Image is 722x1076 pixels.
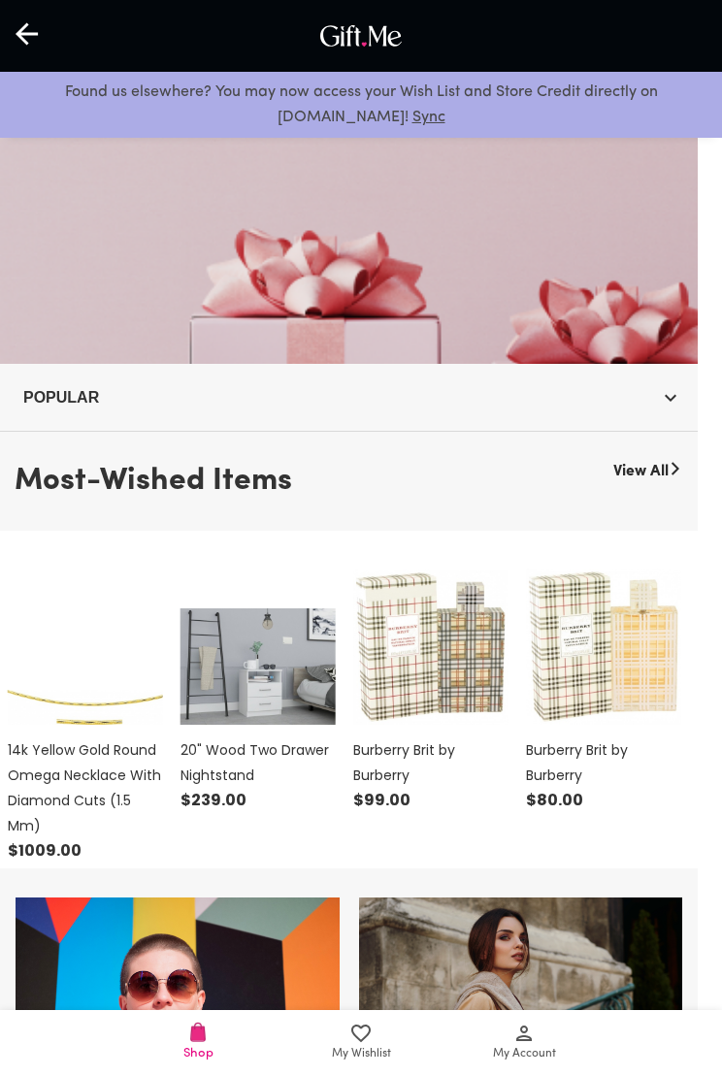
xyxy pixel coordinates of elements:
img: GiftMe Logo [315,20,407,51]
a: My Account [443,1010,606,1076]
p: $80.00 [526,788,683,813]
p: $99.00 [353,788,510,813]
p: Burberry Brit by Burberry [526,737,683,788]
a: View All [613,451,669,485]
a: 20" Wood Two Drawer Nightstand20" Wood Two Drawer Nightstand$239.00 [180,531,338,813]
button: Popular [16,379,682,415]
p: Found us elsewhere? You may now access your Wish List and Store Credit directly on [DOMAIN_NAME]! [16,80,706,130]
a: Shop [116,1010,279,1076]
h3: Most-Wished Items [15,455,292,507]
img: 20" Wood Two Drawer Nightstand [180,531,336,725]
a: Burberry Brit by BurberryBurberry Brit by Burberry$99.00 [353,531,510,813]
div: Burberry Brit by BurberryBurberry Brit by Burberry$99.00 [345,531,518,818]
a: Sync [412,110,445,125]
p: Burberry Brit by Burberry [353,737,510,788]
p: 14k Yellow Gold Round Omega Necklace With Diamond Cuts (1.5 Mm) [8,737,165,838]
a: 14k Yellow Gold Round Omega Necklace With Diamond Cuts (1.5 Mm)14k Yellow Gold Round Omega Neckla... [8,531,165,864]
a: Burberry Brit by BurberryBurberry Brit by Burberry$80.00 [526,531,683,813]
div: Burberry Brit by BurberryBurberry Brit by Burberry$80.00 [518,531,691,818]
img: Burberry Brit by Burberry [353,531,509,725]
img: Burberry Brit by Burberry [526,531,681,725]
span: Shop [183,1044,213,1062]
div: 20" Wood Two Drawer Nightstand20" Wood Two Drawer Nightstand$239.00 [173,531,345,818]
a: My Wishlist [279,1010,443,1076]
span: My Wishlist [332,1045,391,1063]
p: $239.00 [180,788,338,813]
span: My Account [493,1045,556,1063]
img: 14k Yellow Gold Round Omega Necklace With Diamond Cuts (1.5 Mm) [8,531,163,725]
span: Popular [23,385,674,409]
p: 20" Wood Two Drawer Nightstand [180,737,338,788]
